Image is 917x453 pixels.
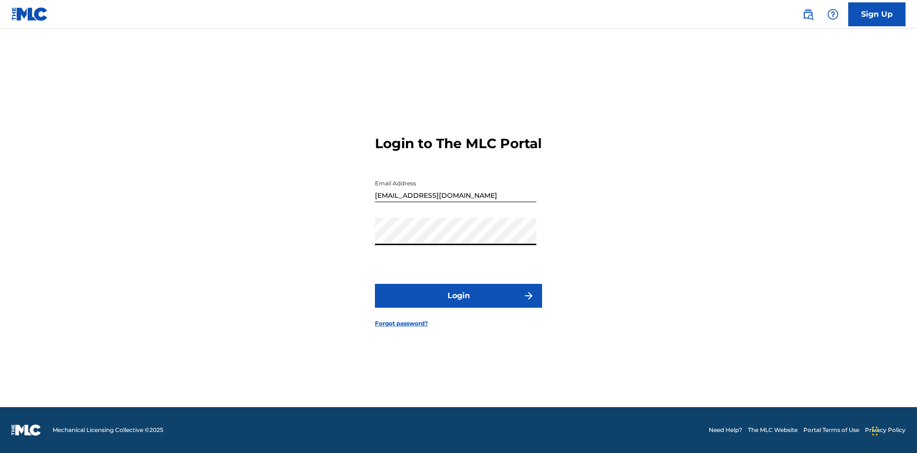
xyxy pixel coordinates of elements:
[53,426,163,434] span: Mechanical Licensing Collective © 2025
[375,284,542,308] button: Login
[848,2,906,26] a: Sign Up
[523,290,534,302] img: f7272a7cc735f4ea7f67.svg
[802,9,814,20] img: search
[823,5,842,24] div: Help
[709,426,742,434] a: Need Help?
[799,5,818,24] a: Public Search
[865,426,906,434] a: Privacy Policy
[375,319,428,328] a: Forgot password?
[375,135,542,152] h3: Login to The MLC Portal
[11,7,48,21] img: MLC Logo
[11,424,41,436] img: logo
[869,407,917,453] iframe: Chat Widget
[872,417,878,445] div: Drag
[748,426,798,434] a: The MLC Website
[803,426,859,434] a: Portal Terms of Use
[827,9,839,20] img: help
